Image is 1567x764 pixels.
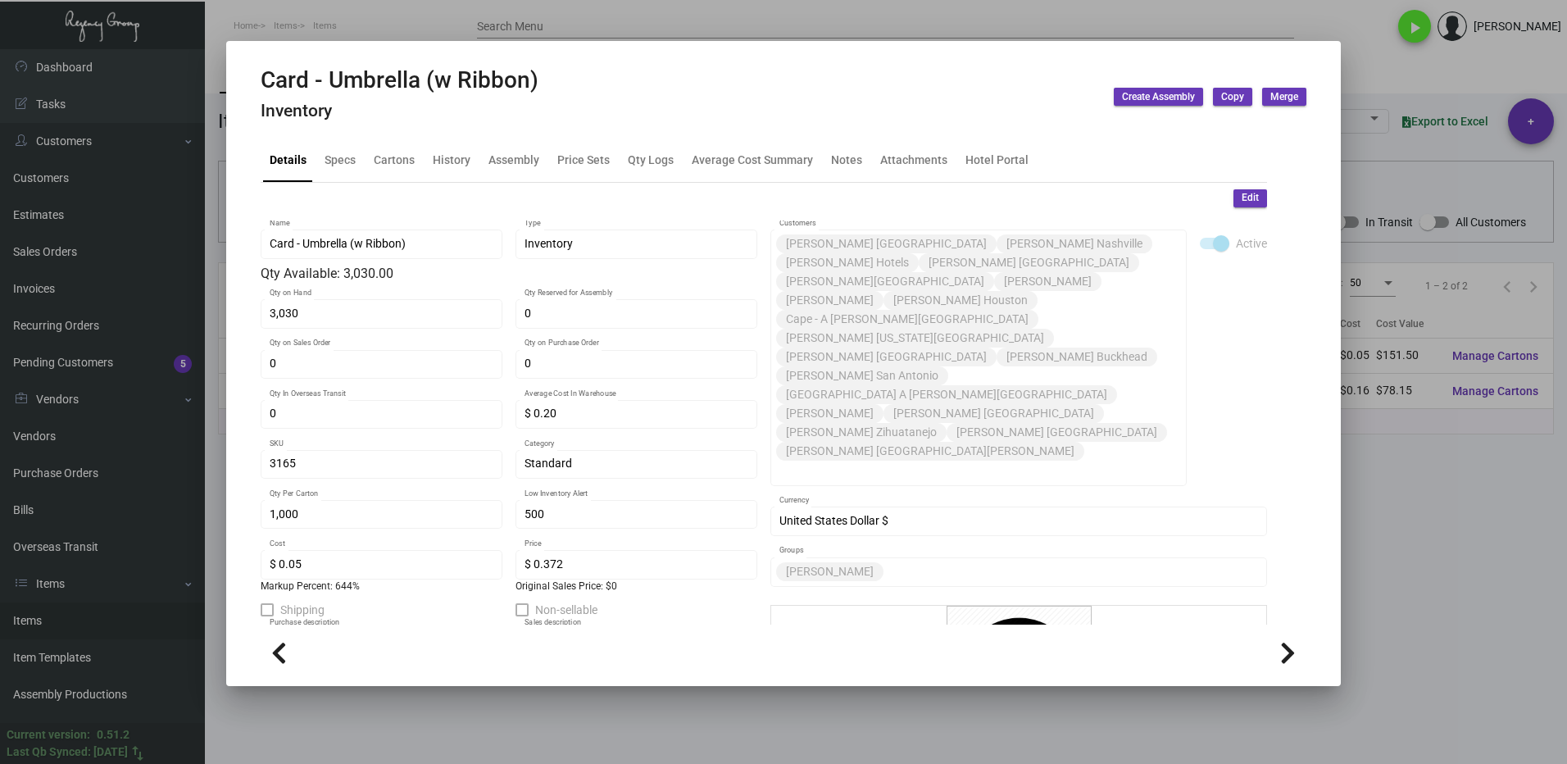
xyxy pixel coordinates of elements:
mat-chip: [PERSON_NAME] [776,291,883,310]
span: Merge [1270,90,1298,104]
div: Qty Logs [628,151,674,168]
mat-chip: [PERSON_NAME] Buckhead [997,348,1157,366]
mat-chip: Cape - A [PERSON_NAME][GEOGRAPHIC_DATA] [776,310,1038,329]
mat-chip: [PERSON_NAME] Houston [883,291,1038,310]
mat-chip: [PERSON_NAME] [GEOGRAPHIC_DATA] [883,404,1104,423]
mat-chip: [PERSON_NAME] [GEOGRAPHIC_DATA] [776,348,997,366]
span: Shipping [280,600,325,620]
div: Hotel Portal [965,151,1029,168]
mat-chip: [GEOGRAPHIC_DATA] A [PERSON_NAME][GEOGRAPHIC_DATA] [776,385,1117,404]
div: Cartons [374,151,415,168]
div: Assembly [488,151,539,168]
mat-chip: [PERSON_NAME][GEOGRAPHIC_DATA] [776,272,994,291]
mat-chip: [PERSON_NAME] [GEOGRAPHIC_DATA] [947,423,1167,442]
button: Copy [1213,88,1252,106]
mat-chip: [PERSON_NAME] Nashville [997,234,1152,253]
span: Copy [1221,90,1244,104]
mat-chip: [PERSON_NAME] [GEOGRAPHIC_DATA][PERSON_NAME] [776,442,1084,461]
span: Non-sellable [535,600,597,620]
div: Notes [831,151,862,168]
mat-chip: [PERSON_NAME] [994,272,1101,291]
mat-chip: [PERSON_NAME] [US_STATE][GEOGRAPHIC_DATA] [776,329,1054,348]
h2: Card - Umbrella (w Ribbon) [261,66,538,94]
div: Current version: [7,726,90,744]
mat-chip: [PERSON_NAME] [776,404,883,423]
div: Attachments [880,151,947,168]
div: Last Qb Synced: [DATE] [7,744,128,761]
div: Price Sets [557,151,610,168]
mat-chip: [PERSON_NAME] [GEOGRAPHIC_DATA] [776,234,997,253]
mat-chip: [PERSON_NAME] San Antonio [776,366,948,385]
input: Add new.. [779,464,1179,477]
button: Merge [1262,88,1306,106]
div: Specs [325,151,356,168]
div: Qty Available: 3,030.00 [261,264,757,284]
span: Create Assembly [1122,90,1195,104]
span: Edit [1242,191,1259,205]
div: Average Cost Summary [692,151,813,168]
h4: Inventory [261,101,538,121]
span: Active [1236,234,1267,253]
mat-chip: [PERSON_NAME] Zihuatanejo [776,423,947,442]
button: Edit [1233,189,1267,207]
mat-chip: [PERSON_NAME] [GEOGRAPHIC_DATA] [919,253,1139,272]
div: History [433,151,470,168]
input: Add new.. [887,566,1259,579]
mat-chip: [PERSON_NAME] Hotels [776,253,919,272]
div: 0.51.2 [97,726,129,744]
mat-chip: [PERSON_NAME] [776,562,883,581]
div: Details [270,151,307,168]
button: Create Assembly [1114,88,1203,106]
